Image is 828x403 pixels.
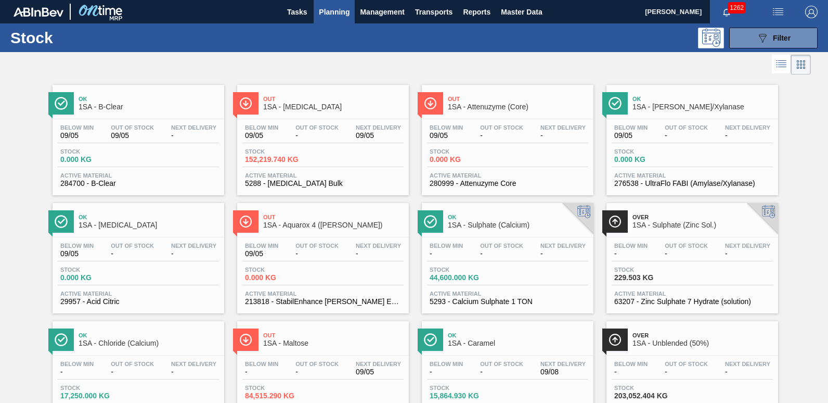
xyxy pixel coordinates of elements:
[430,392,502,400] span: 15,864.930 KG
[263,96,404,102] span: Out
[356,361,401,367] span: Next Delivery
[55,97,68,110] img: Ícone
[614,243,648,249] span: Below Min
[614,385,687,391] span: Stock
[430,368,463,376] span: -
[772,6,784,18] img: userActions
[430,132,463,140] span: 09/05
[245,361,278,367] span: Below Min
[698,28,724,48] div: Programming: no user selected
[632,332,773,338] span: Over
[430,385,502,391] span: Stock
[430,267,502,273] span: Stock
[356,243,401,249] span: Next Delivery
[263,103,404,111] span: 1SA - Dextrose
[725,368,770,376] span: -
[171,361,216,367] span: Next Delivery
[60,267,133,273] span: Stock
[448,103,588,111] span: 1SA - Attenuzyme (Core)
[295,124,339,131] span: Out Of Stock
[45,195,229,313] a: ÍconeOk1SA - [MEDICAL_DATA]Below Min09/05Out Of Stock-Next Delivery-Stock0.000 KGActive Material2...
[463,6,490,18] span: Reports
[614,368,648,376] span: -
[430,172,586,179] span: Active Material
[79,339,219,347] span: 1SA - Chloride (Calcium)
[286,6,308,18] span: Tasks
[773,34,791,42] span: Filter
[424,215,437,228] img: Ícone
[319,6,350,18] span: Planning
[501,6,542,18] span: Master Data
[239,215,252,228] img: Ícone
[480,361,523,367] span: Out Of Stock
[245,267,318,273] span: Stock
[245,132,278,140] span: 09/05
[480,368,523,376] span: -
[540,361,586,367] span: Next Delivery
[480,132,523,140] span: -
[10,32,161,44] h1: Stock
[614,156,687,163] span: 0.000 KG
[60,180,216,187] span: 284700 - B-Clear
[632,221,773,229] span: 1SA - Sulphate (Zinc Sol.)
[430,243,463,249] span: Below Min
[665,368,708,376] span: -
[245,274,318,282] span: 0.000 KG
[448,214,588,220] span: Ok
[614,291,770,297] span: Active Material
[111,368,154,376] span: -
[632,103,773,111] span: 1SA - Amylase/Xylanase
[632,96,773,102] span: Ok
[171,124,216,131] span: Next Delivery
[609,333,622,346] img: Ícone
[60,148,133,155] span: Stock
[614,148,687,155] span: Stock
[614,298,770,306] span: 63207 - Zinc Sulphate 7 Hydrate (solution)
[725,250,770,258] span: -
[430,250,463,258] span: -
[356,250,401,258] span: -
[239,97,252,110] img: Ícone
[424,97,437,110] img: Ícone
[614,180,770,187] span: 276538 - UltraFlo FABI (Amylase/Xylanase)
[791,55,811,74] div: Card Vision
[55,333,68,346] img: Ícone
[540,250,586,258] span: -
[540,243,586,249] span: Next Delivery
[245,392,318,400] span: 84,515.290 KG
[614,250,648,258] span: -
[60,385,133,391] span: Stock
[171,132,216,140] span: -
[245,291,401,297] span: Active Material
[79,103,219,111] span: 1SA - B-Clear
[245,298,401,306] span: 213818 - StabilEnhance Rosemary Extract
[79,332,219,338] span: Ok
[14,7,63,17] img: TNhmsLtSVTkK8tSr43FrP2fwEKptu5GPRR3wAAAABJRU5ErkJggg==
[665,132,708,140] span: -
[55,215,68,228] img: Ícone
[60,274,133,282] span: 0.000 KG
[295,243,339,249] span: Out Of Stock
[599,195,783,313] a: ÍconeOver1SA - Sulphate (Zinc Sol.)Below Min-Out Of Stock-Next Delivery-Stock229.503 KGActive Mat...
[609,215,622,228] img: Ícone
[171,250,216,258] span: -
[60,243,94,249] span: Below Min
[295,361,339,367] span: Out Of Stock
[725,124,770,131] span: Next Delivery
[805,6,818,18] img: Logout
[60,172,216,179] span: Active Material
[614,392,687,400] span: 203,052.404 KG
[111,243,154,249] span: Out Of Stock
[632,339,773,347] span: 1SA - Unblended (50%)
[480,250,523,258] span: -
[614,172,770,179] span: Active Material
[111,124,154,131] span: Out Of Stock
[414,77,599,195] a: ÍconeOut1SA - Attenuzyme (Core)Below Min09/05Out Of Stock-Next Delivery-Stock0.000 KGActive Mater...
[60,392,133,400] span: 17,250.000 KG
[725,132,770,140] span: -
[111,361,154,367] span: Out Of Stock
[79,214,219,220] span: Ok
[430,361,463,367] span: Below Min
[772,55,791,74] div: List Vision
[430,291,586,297] span: Active Material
